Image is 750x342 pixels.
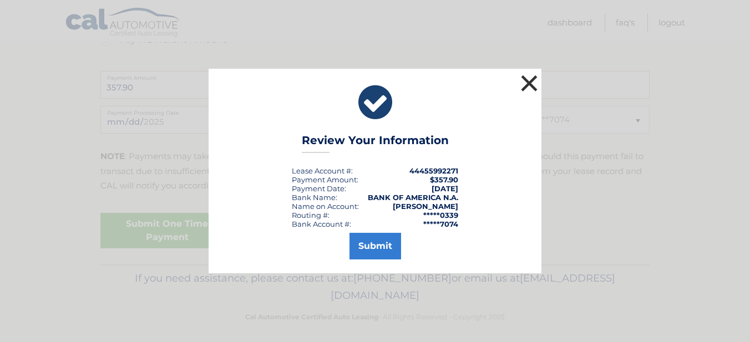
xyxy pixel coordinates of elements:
div: Bank Account #: [292,220,351,228]
button: Submit [349,233,401,259]
div: : [292,184,346,193]
div: Name on Account: [292,202,359,211]
strong: [PERSON_NAME] [393,202,458,211]
span: [DATE] [432,184,458,193]
strong: BANK OF AMERICA N.A. [368,193,458,202]
div: Lease Account #: [292,166,353,175]
h3: Review Your Information [302,134,449,153]
span: $357.90 [430,175,458,184]
div: Routing #: [292,211,330,220]
span: Payment Date [292,184,344,193]
div: Payment Amount: [292,175,358,184]
strong: 44455992271 [409,166,458,175]
div: Bank Name: [292,193,337,202]
button: × [518,72,540,94]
